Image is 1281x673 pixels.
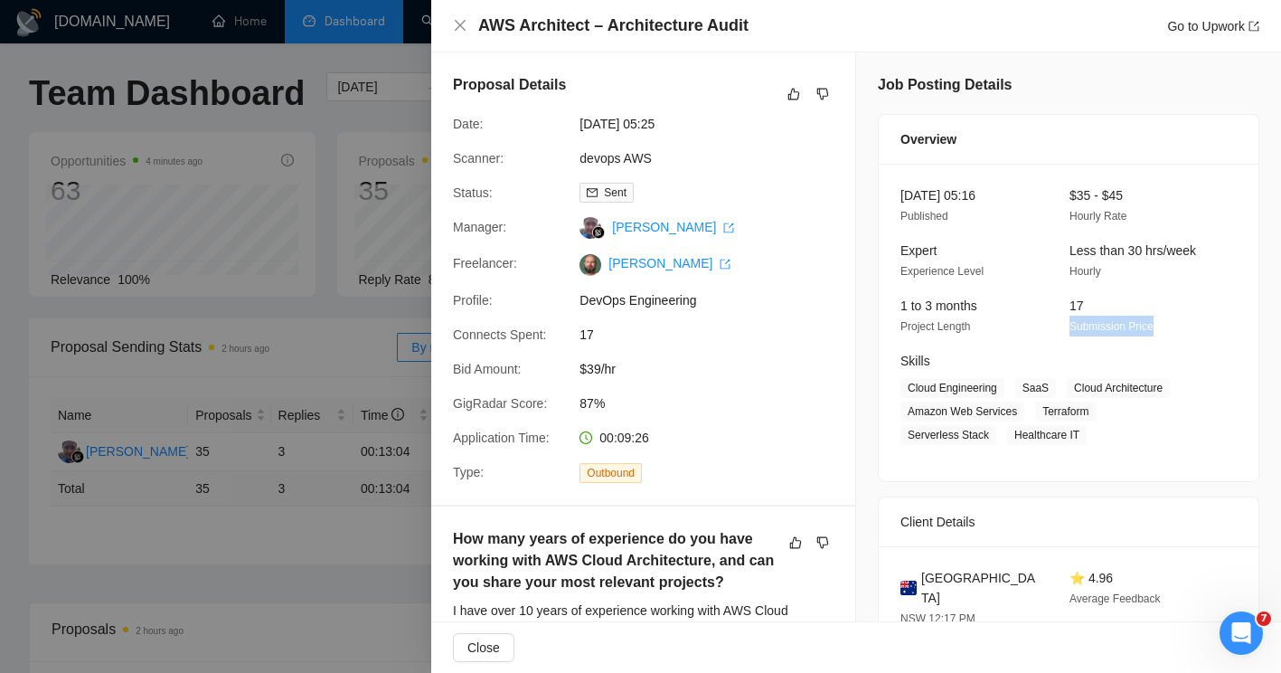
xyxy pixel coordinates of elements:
span: 17 [579,325,851,345]
span: mail [587,187,598,198]
img: gigradar-bm.png [592,226,605,239]
button: dislike [812,532,834,554]
span: Sent [604,186,626,199]
img: c1nb9yUuYKXGhyHIIkF5H54uD4X9-AyF4ogBb-x_62AqRdVrXCVTchuWGwbrYX5lOn [579,254,601,276]
span: Terraform [1035,402,1096,422]
span: 00:09:26 [599,431,649,445]
span: export [723,223,734,233]
span: Expert [900,243,937,258]
span: Skills [900,354,930,368]
span: ⭐ 4.96 [1069,571,1113,585]
span: Bid Amount: [453,362,522,376]
button: Close [453,633,514,662]
span: Connects Spent: [453,327,547,342]
span: Project Length [900,320,970,333]
span: Application Time: [453,431,550,445]
span: 1 to 3 months [900,299,977,313]
span: 17 [1069,299,1084,313]
span: Freelancer: [453,256,517,270]
span: close [453,18,467,33]
span: Close [467,638,500,658]
button: like [785,532,806,554]
span: Profile: [453,293,493,308]
span: Published [900,210,948,223]
a: [PERSON_NAME] export [612,220,734,234]
span: Type: [453,465,484,479]
span: [DATE] 05:25 [579,114,851,134]
span: Average Feedback [1069,592,1161,605]
span: Manager: [453,220,506,234]
button: Close [453,18,467,33]
span: export [720,259,730,270]
span: like [787,87,800,101]
h5: Job Posting Details [878,74,1012,96]
iframe: Intercom live chat [1220,611,1263,655]
span: [GEOGRAPHIC_DATA] [921,568,1041,608]
span: clock-circle [579,431,592,444]
span: NSW 12:17 PM [900,612,975,625]
span: $35 - $45 [1069,188,1123,203]
span: Hourly [1069,265,1101,278]
h4: AWS Architect – Architecture Audit [478,14,749,37]
span: Less than 30 hrs/week [1069,243,1196,258]
div: Client Details [900,498,1237,546]
span: Outbound [579,463,642,483]
span: Hourly Rate [1069,210,1126,223]
span: Overview [900,129,956,149]
span: dislike [816,536,829,550]
span: DevOps Engineering [579,290,851,310]
span: Cloud Engineering [900,378,1004,398]
span: [DATE] 05:16 [900,188,975,203]
button: like [783,83,805,105]
span: SaaS [1015,378,1056,398]
span: Experience Level [900,265,984,278]
span: Healthcare IT [1007,425,1087,445]
h5: Proposal Details [453,74,566,96]
span: 7 [1257,611,1271,626]
a: devops AWS [579,151,652,166]
span: Date: [453,117,483,131]
span: Cloud Architecture [1067,378,1170,398]
a: [PERSON_NAME] export [608,256,730,270]
span: Status: [453,185,493,200]
span: like [789,536,802,550]
h5: How many years of experience do you have working with AWS Cloud Architecture, and can you share y... [453,528,777,593]
span: Amazon Web Services [900,402,1024,422]
span: Scanner: [453,151,504,166]
span: Submission Price [1069,320,1154,333]
span: export [1248,21,1259,32]
span: 87% [579,393,851,413]
span: dislike [816,87,829,101]
span: Serverless Stack [900,425,996,445]
span: GigRadar Score: [453,396,547,411]
a: Go to Upworkexport [1167,19,1259,33]
span: $39/hr [579,359,851,379]
button: dislike [812,83,834,105]
img: 🇦🇺 [900,578,917,598]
